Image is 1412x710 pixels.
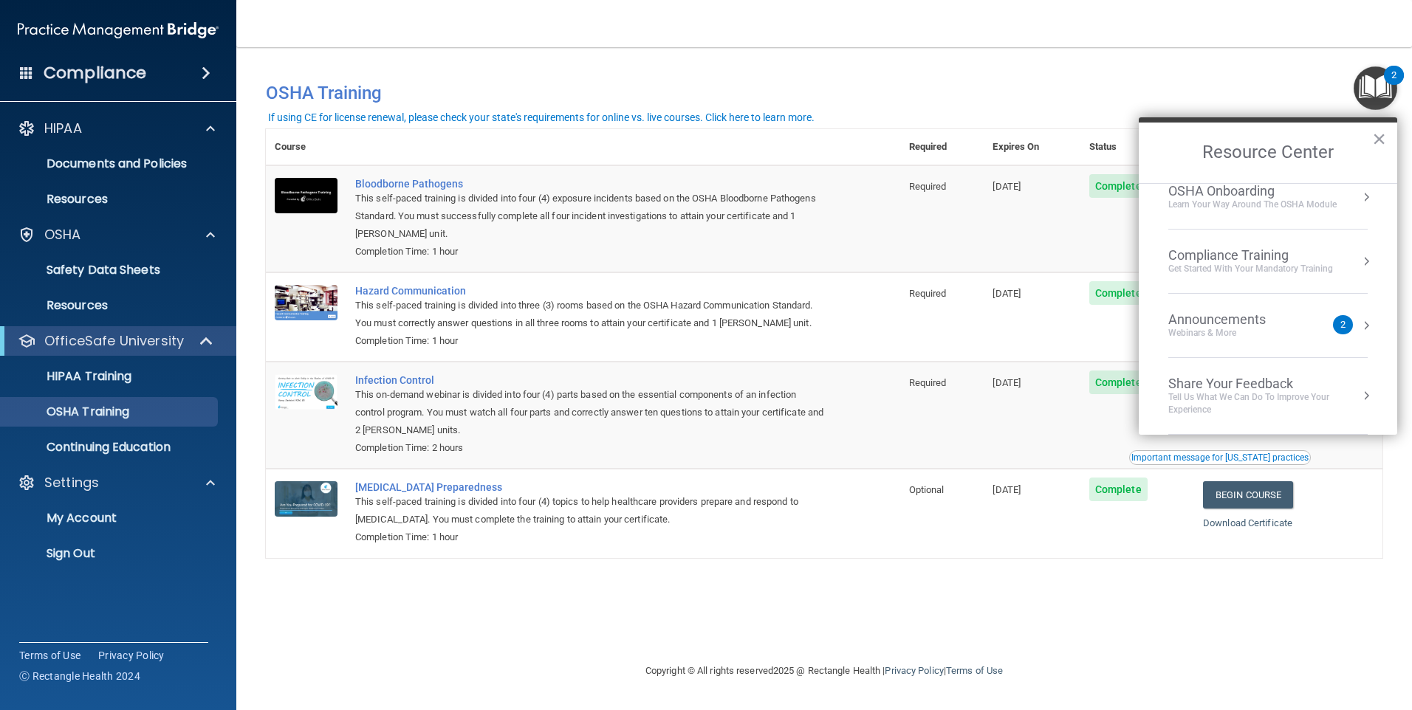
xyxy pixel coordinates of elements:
button: Close [1372,127,1386,151]
span: Required [909,181,947,192]
button: Read this if you are a dental practitioner in the state of CA [1129,450,1311,465]
a: HIPAA [18,120,215,137]
p: Sign Out [10,546,211,561]
th: Required [900,129,984,165]
a: Privacy Policy [98,648,165,663]
p: Resources [10,192,211,207]
div: Completion Time: 1 hour [355,528,826,546]
span: Required [909,377,947,388]
div: Compliance Training [1168,247,1333,263]
p: HIPAA Training [10,369,131,384]
p: Safety Data Sheets [10,263,211,278]
h2: Resource Center [1139,123,1397,183]
p: Settings [44,474,99,492]
div: This on-demand webinar is divided into four (4) parts based on the essential components of an inf... [355,386,826,439]
a: Settings [18,474,215,492]
a: Bloodborne Pathogens [355,178,826,190]
p: Documents and Policies [10,156,211,171]
a: OfficeSafe University [18,332,214,350]
span: [DATE] [993,484,1021,495]
div: Completion Time: 1 hour [355,243,826,261]
span: [DATE] [993,181,1021,192]
span: Complete [1089,174,1148,198]
div: 2 [1391,75,1396,94]
div: This self-paced training is divided into four (4) topics to help healthcare providers prepare and... [355,493,826,528]
a: Terms of Use [19,648,80,663]
h4: OSHA Training [266,83,1382,103]
div: Important message for [US_STATE] practices [1131,453,1309,462]
a: [MEDICAL_DATA] Preparedness [355,481,826,493]
iframe: Drift Widget Chat Controller [1338,608,1394,664]
span: Optional [909,484,945,495]
div: If using CE for license renewal, please check your state's requirements for online vs. live cours... [268,112,815,123]
div: This self-paced training is divided into three (3) rooms based on the OSHA Hazard Communication S... [355,297,826,332]
th: Course [266,129,346,165]
span: [DATE] [993,377,1021,388]
p: OSHA [44,226,81,244]
a: Infection Control [355,374,826,386]
p: OfficeSafe University [44,332,184,350]
span: Ⓒ Rectangle Health 2024 [19,669,140,683]
div: OSHA Onboarding [1168,183,1337,199]
button: If using CE for license renewal, please check your state's requirements for online vs. live cours... [266,110,817,125]
span: [DATE] [993,288,1021,299]
a: Privacy Policy [885,665,943,676]
a: Download Certificate [1203,517,1292,528]
p: My Account [10,511,211,525]
th: Expires On [984,129,1080,165]
div: Completion Time: 2 hours [355,439,826,457]
div: Share Your Feedback [1168,376,1368,392]
div: Completion Time: 1 hour [355,332,826,350]
span: Required [909,288,947,299]
a: Begin Course [1203,481,1293,509]
div: Resource Center [1139,117,1397,435]
div: Get Started with your mandatory training [1168,263,1333,275]
div: Tell Us What We Can Do to Improve Your Experience [1168,391,1368,416]
p: Resources [10,298,211,313]
span: Complete [1089,281,1148,305]
div: Copyright © All rights reserved 2025 @ Rectangle Health | | [555,647,1094,695]
img: PMB logo [18,15,219,45]
span: Complete [1089,370,1148,394]
div: Announcements [1168,311,1295,328]
a: OSHA [18,226,215,244]
span: Complete [1089,478,1148,501]
h4: Compliance [44,63,146,83]
div: This self-paced training is divided into four (4) exposure incidents based on the OSHA Bloodborne... [355,190,826,243]
p: HIPAA [44,120,82,137]
div: Learn your way around the OSHA module [1168,199,1337,211]
p: OSHA Training [10,404,129,419]
a: Hazard Communication [355,285,826,297]
p: Continuing Education [10,440,211,455]
button: Open Resource Center, 2 new notifications [1354,66,1397,110]
div: Webinars & More [1168,327,1295,340]
th: Status [1080,129,1194,165]
a: Terms of Use [946,665,1003,676]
